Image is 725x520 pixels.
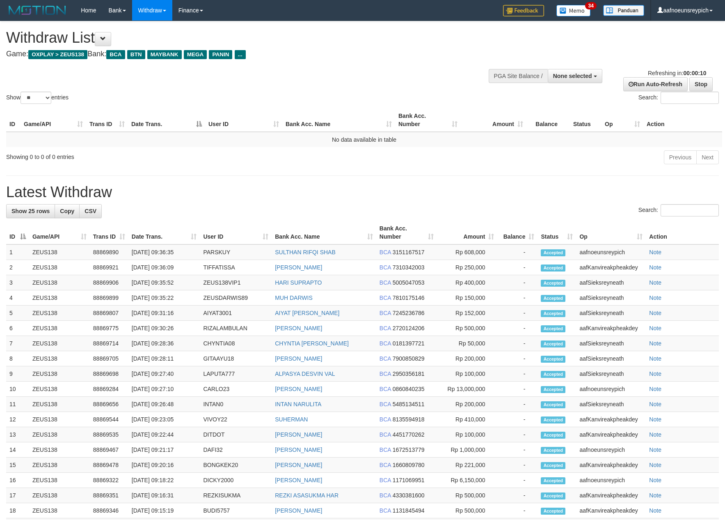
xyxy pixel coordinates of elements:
span: Accepted [541,432,565,439]
td: Rp 200,000 [437,397,498,412]
span: BCA [380,279,391,286]
td: 88869346 [90,503,128,518]
td: DAFI32 [200,442,272,458]
span: Accepted [541,280,565,287]
label: Search: [638,92,719,104]
td: 11 [6,397,29,412]
td: INTAN0 [200,397,272,412]
img: Feedback.jpg [503,5,544,16]
a: Next [696,150,719,164]
span: Copy 1672513779 to clipboard [393,446,425,453]
span: Accepted [541,477,565,484]
td: DICKY2000 [200,473,272,488]
td: ZEUS138 [29,412,90,427]
span: BCA [380,431,391,438]
td: aafnoeunsreypich [576,442,646,458]
td: 16 [6,473,29,488]
td: - [497,260,537,275]
span: Copy 0860840235 to clipboard [393,386,425,392]
span: Copy 4451770262 to clipboard [393,431,425,438]
td: ZEUS138 [29,260,90,275]
span: BCA [380,386,391,392]
td: 88869467 [90,442,128,458]
td: Rp 221,000 [437,458,498,473]
select: Showentries [21,92,51,104]
span: Copy 1171069951 to clipboard [393,477,425,483]
span: Accepted [541,416,565,423]
span: BCA [380,401,391,407]
td: Rp 400,000 [437,275,498,290]
td: [DATE] 09:27:10 [128,382,200,397]
td: GITAAYU18 [200,351,272,366]
a: [PERSON_NAME] [275,462,322,468]
th: ID: activate to sort column descending [6,221,29,244]
td: Rp 500,000 [437,503,498,518]
span: BCA [380,446,391,453]
td: [DATE] 09:15:19 [128,503,200,518]
td: No data available in table [6,132,722,147]
span: BCA [380,355,391,362]
td: - [497,412,537,427]
input: Search: [661,204,719,216]
span: BCA [380,310,391,316]
td: aafKanvireakpheakdey [576,321,646,336]
span: BCA [380,477,391,483]
td: aafSieksreyneath [576,336,646,351]
span: Copy 0181397721 to clipboard [393,340,425,347]
span: Show 25 rows [11,208,50,214]
td: 1 [6,244,29,260]
td: ZEUS138 [29,488,90,503]
th: Bank Acc. Name: activate to sort column ascending [282,108,395,132]
th: Action [643,108,722,132]
td: - [497,458,537,473]
td: RIZALAMBULAN [200,321,272,336]
a: SUHERMAN [275,416,308,423]
th: Status: activate to sort column ascending [537,221,576,244]
span: Copy 4330381600 to clipboard [393,492,425,499]
span: MAYBANK [147,50,182,59]
td: [DATE] 09:18:22 [128,473,200,488]
label: Search: [638,204,719,216]
span: OXPLAY > ZEUS138 [28,50,87,59]
span: Copy 8135594918 to clipboard [393,416,425,423]
span: BCA [106,50,125,59]
td: ZEUSDARWIS89 [200,290,272,306]
td: [DATE] 09:22:44 [128,427,200,442]
td: 14 [6,442,29,458]
td: Rp 608,000 [437,244,498,260]
a: Note [649,386,661,392]
button: None selected [548,69,602,83]
span: 34 [585,2,596,9]
td: Rp 410,000 [437,412,498,427]
th: Balance [526,108,570,132]
span: Accepted [541,295,565,302]
a: Previous [664,150,697,164]
td: aafKanvireakpheakdey [576,458,646,473]
td: [DATE] 09:28:36 [128,336,200,351]
span: Refreshing in: [648,70,706,76]
td: 88869775 [90,321,128,336]
th: User ID: activate to sort column ascending [205,108,282,132]
td: - [497,473,537,488]
td: ZEUS138 [29,442,90,458]
td: ZEUS138VIP1 [200,275,272,290]
td: Rp 6,150,000 [437,473,498,488]
span: Accepted [541,492,565,499]
a: [PERSON_NAME] [275,264,322,271]
td: [DATE] 09:36:35 [128,244,200,260]
span: Copy [60,208,74,214]
span: BCA [380,416,391,423]
td: 88869714 [90,336,128,351]
td: aafSieksreyneath [576,290,646,306]
a: Show 25 rows [6,204,55,218]
td: 10 [6,382,29,397]
td: 88869535 [90,427,128,442]
td: REZKISUKMA [200,488,272,503]
th: Status [570,108,601,132]
td: [DATE] 09:30:26 [128,321,200,336]
th: Date Trans.: activate to sort column descending [128,108,205,132]
a: Note [649,310,661,316]
td: Rp 100,000 [437,366,498,382]
td: BONGKEK20 [200,458,272,473]
td: aafSieksreyneath [576,351,646,366]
